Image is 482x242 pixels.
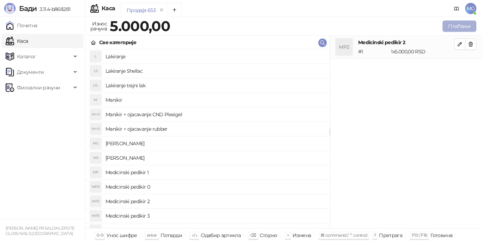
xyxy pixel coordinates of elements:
div: Продаја 653 [127,6,156,14]
span: 3.11.4-b868281 [37,6,70,12]
div: LS [90,65,101,77]
div: Износ рачуна [89,19,108,33]
span: enter [147,232,157,238]
div: 1 x 5.000,00 RSD [390,48,456,55]
div: # 1 [357,48,390,55]
div: grid [85,49,330,228]
div: MP2 [336,39,353,55]
span: 0-9 [97,232,103,238]
h4: Manikir [106,94,324,106]
div: Измена [293,231,311,240]
span: f [374,232,375,238]
div: Каса [102,6,115,11]
h4: Medicinski pedikir 3 [106,210,324,222]
div: Претрага [379,231,402,240]
div: LTL [90,80,101,91]
span: ⌘ command / ⌃ control [320,232,367,238]
div: MS [90,152,101,164]
h4: [PERSON_NAME] [106,138,324,149]
button: Add tab [168,3,182,17]
a: Каса [6,34,28,48]
div: MP2 [90,196,101,207]
div: Готовина [430,231,452,240]
h4: Pedikir [106,225,324,236]
div: Унос шифре [107,231,137,240]
div: MG [90,138,101,149]
span: F10 / F16 [412,232,427,238]
h4: Medicinski pedikir 0 [106,181,324,193]
h4: [PERSON_NAME] [106,152,324,164]
div: MP0 [90,181,101,193]
span: + [287,232,289,238]
div: P [90,225,101,236]
span: ⌫ [250,232,256,238]
div: MP [90,167,101,178]
button: Плаћање [442,20,476,32]
div: Потврди [161,231,182,240]
h4: Medicinski pedikir 2 [358,39,454,46]
span: Документи [17,65,44,79]
div: Све категорије [99,39,136,46]
strong: 5.000,00 [110,17,170,35]
a: Документација [451,3,462,14]
h4: Lakiranje Shellac [106,65,324,77]
div: M+O [90,109,101,120]
h4: Medicinski pedikir 1 [106,167,324,178]
span: Бади [19,4,37,13]
h4: Manikir + ojacavanje rubber [106,123,324,135]
h4: Lakiranje [106,51,324,62]
div: Одабир артикла [201,231,241,240]
span: Каталог [17,49,36,64]
span: Фискални рачуни [17,81,60,95]
small: [PERSON_NAME] PR SALON LEPOTE GLOSS NAILS [GEOGRAPHIC_DATA] [6,226,74,236]
div: M+O [90,123,101,135]
img: Logo [4,3,16,14]
div: MP3 [90,210,101,222]
span: ↑/↓ [192,232,197,238]
h4: Medicinski pedikir 2 [106,196,324,207]
a: Почетна [6,18,37,33]
h4: Manikir + ojacavanje CND Plexigel [106,109,324,120]
div: Сторно [260,231,277,240]
div: M [90,94,101,106]
button: remove [157,7,166,13]
div: L [90,51,101,62]
h4: Lakiranje trajni lak [106,80,324,91]
span: MG [465,3,476,14]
